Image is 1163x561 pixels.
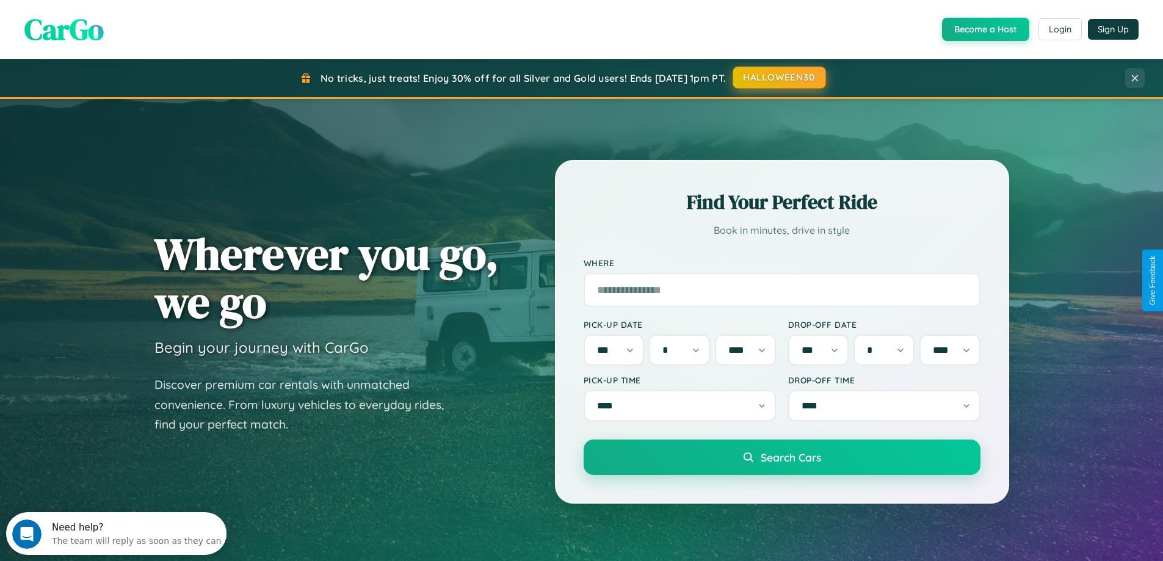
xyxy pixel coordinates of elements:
[46,20,216,33] div: The team will reply as soon as they can
[584,375,776,385] label: Pick-up Time
[321,72,726,84] span: No tricks, just treats! Enjoy 30% off for all Silver and Gold users! Ends [DATE] 1pm PT.
[46,10,216,20] div: Need help?
[154,375,460,435] p: Discover premium car rentals with unmatched convenience. From luxury vehicles to everyday rides, ...
[154,338,369,357] h3: Begin your journey with CarGo
[1148,256,1157,305] div: Give Feedback
[1088,19,1139,40] button: Sign Up
[154,230,499,326] h1: Wherever you go, we go
[584,440,980,475] button: Search Cars
[584,319,776,330] label: Pick-up Date
[942,18,1029,41] button: Become a Host
[6,512,226,555] iframe: Intercom live chat discovery launcher
[24,9,104,49] span: CarGo
[1038,18,1082,40] button: Login
[584,189,980,215] h2: Find Your Perfect Ride
[733,67,826,89] button: HALLOWEEN30
[584,222,980,239] p: Book in minutes, drive in style
[12,519,42,549] iframe: Intercom live chat
[761,451,821,464] span: Search Cars
[788,375,980,385] label: Drop-off Time
[788,319,980,330] label: Drop-off Date
[584,258,980,268] label: Where
[5,5,227,38] div: Open Intercom Messenger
